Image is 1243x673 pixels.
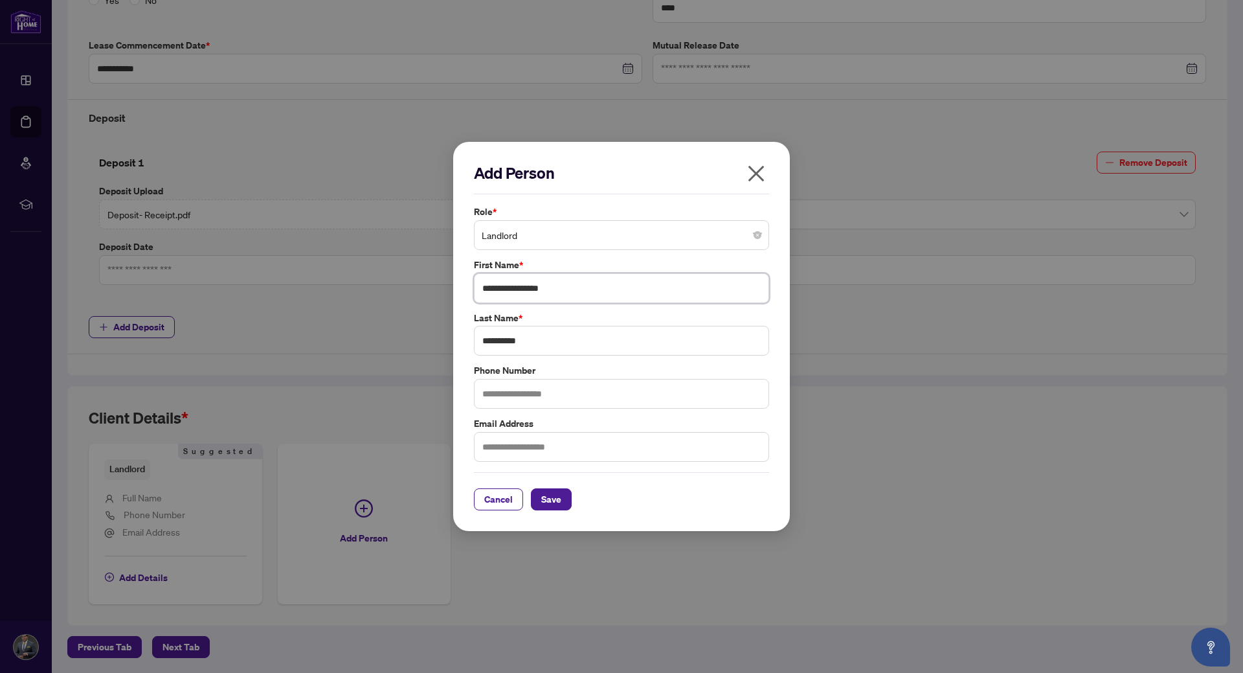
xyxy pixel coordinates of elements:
[746,163,767,184] span: close
[531,488,572,510] button: Save
[474,311,769,325] label: Last Name
[482,223,761,247] span: Landlord
[474,205,769,219] label: Role
[474,363,769,378] label: Phone Number
[474,416,769,431] label: Email Address
[754,231,761,239] span: close-circle
[541,489,561,510] span: Save
[484,489,513,510] span: Cancel
[1191,628,1230,667] button: Open asap
[474,488,523,510] button: Cancel
[474,258,769,272] label: First Name
[474,163,769,183] h2: Add Person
